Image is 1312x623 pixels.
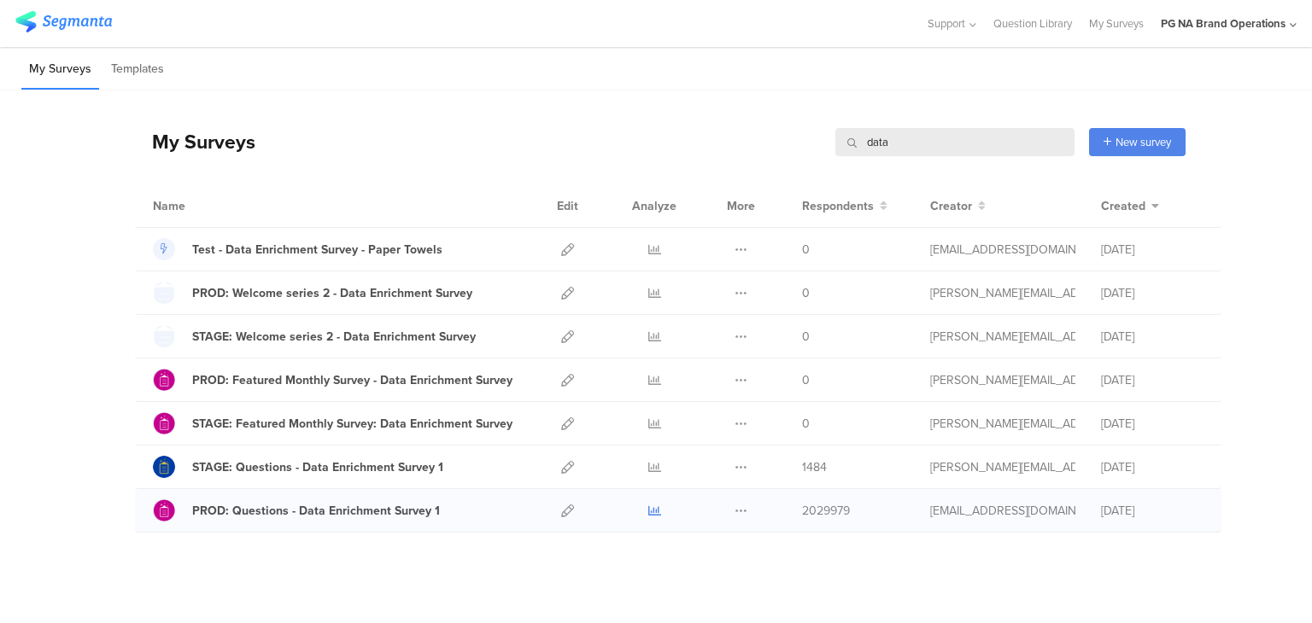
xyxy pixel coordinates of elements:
div: [DATE] [1101,328,1204,346]
div: jb@segmanta.com [930,502,1075,520]
a: PROD: Questions - Data Enrichment Survey 1 [153,499,440,521]
span: 0 [802,415,810,433]
div: More [723,184,759,227]
div: PROD: Welcome series 2 - Data Enrichment Survey [192,284,472,302]
div: ramkumar.raman@mindtree.com [930,458,1075,476]
span: 1484 [802,458,827,476]
div: My Surveys [135,127,255,156]
span: 0 [802,328,810,346]
button: Created [1101,197,1159,215]
div: Name [153,197,255,215]
a: STAGE: Questions - Data Enrichment Survey 1 [153,456,443,478]
input: Survey Name, Creator... [835,128,1075,156]
a: PROD: Featured Monthly Survey - Data Enrichment Survey [153,369,512,391]
div: [DATE] [1101,284,1204,302]
div: [DATE] [1101,502,1204,520]
div: PG NA Brand Operations [1161,15,1286,32]
span: Created [1101,197,1145,215]
span: 0 [802,371,810,389]
div: STAGE: Questions - Data Enrichment Survey 1 [192,458,443,476]
div: PROD: Questions - Data Enrichment Survey 1 [192,502,440,520]
span: Creator [930,197,972,215]
span: Respondents [802,197,874,215]
span: 0 [802,241,810,259]
div: ramkumar.raman@mindtree.com [930,371,1075,389]
button: Creator [930,197,986,215]
div: STAGE: Featured Monthly Survey: Data Enrichment Survey [192,415,512,433]
img: segmanta logo [15,11,112,32]
div: ramkumar.raman@mindtree.com [930,328,1075,346]
a: PROD: Welcome series 2 - Data Enrichment Survey [153,282,472,304]
div: [DATE] [1101,458,1204,476]
div: Test - Data Enrichment Survey - Paper Towels [192,241,442,259]
div: [DATE] [1101,415,1204,433]
div: gallup.r@pg.com [930,241,1075,259]
span: 0 [802,284,810,302]
li: My Surveys [21,49,99,90]
li: Templates [103,49,172,90]
span: New survey [1116,134,1171,150]
div: Analyze [629,184,680,227]
div: [DATE] [1101,371,1204,389]
a: STAGE: Featured Monthly Survey: Data Enrichment Survey [153,412,512,434]
button: Respondents [802,197,887,215]
div: Edit [549,184,586,227]
a: Test - Data Enrichment Survey - Paper Towels [153,238,442,260]
span: Support [928,15,965,32]
div: ramkumar.raman@mindtree.com [930,284,1075,302]
div: ramkumar.raman@mindtree.com [930,415,1075,433]
div: [DATE] [1101,241,1204,259]
span: 2029979 [802,502,850,520]
div: STAGE: Welcome series 2 - Data Enrichment Survey [192,328,476,346]
a: STAGE: Welcome series 2 - Data Enrichment Survey [153,325,476,347]
div: PROD: Featured Monthly Survey - Data Enrichment Survey [192,371,512,389]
